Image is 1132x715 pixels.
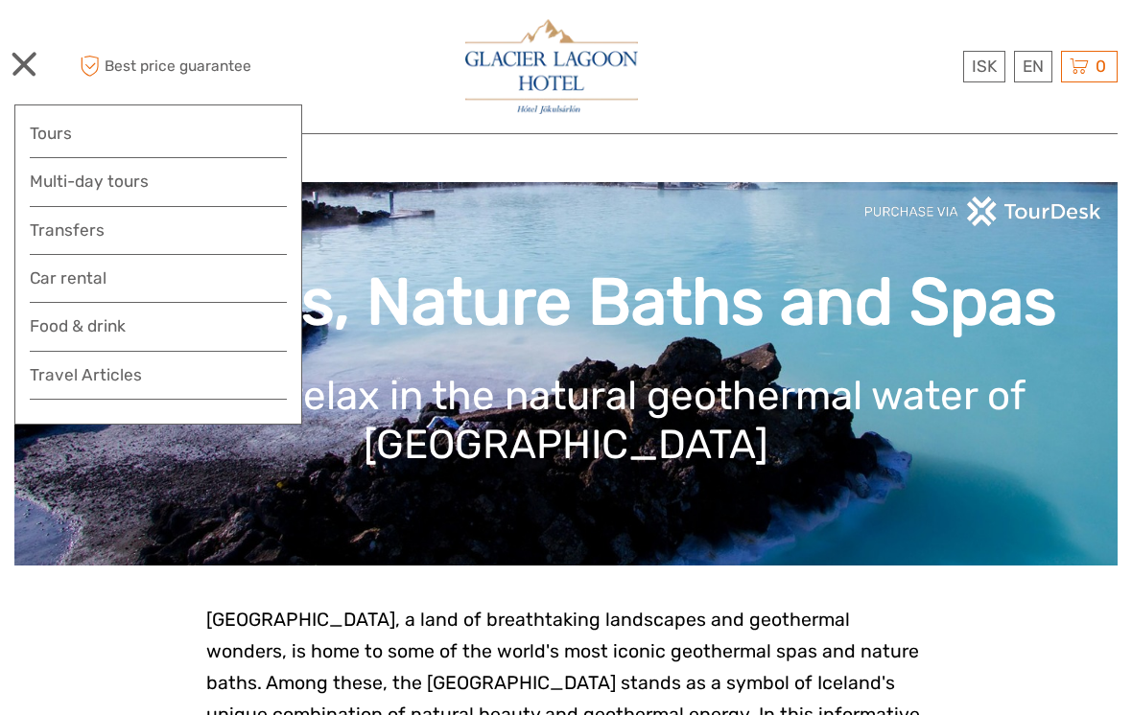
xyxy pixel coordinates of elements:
a: Travel Articles [30,361,287,400]
span: 0 [1093,57,1109,76]
h1: Soak and relax in the natural geothermal water of [GEOGRAPHIC_DATA] [43,372,1089,469]
img: PurchaseViaTourDeskwhite.png [863,196,1103,226]
a: Car rental [30,265,287,292]
a: Food & drink [30,312,287,351]
a: Multi-day tours [30,168,287,196]
span: Best price guarantee [75,51,291,82]
button: Open LiveChat chat widget [15,8,73,65]
a: Transfers [30,217,287,244]
span: ISK [972,57,997,76]
a: Tours [30,120,287,148]
div: EN [1014,51,1052,82]
img: 2790-86ba44ba-e5e5-4a53-8ab7-28051417b7bc_logo_big.jpg [465,19,638,114]
h1: Lagoons, Nature Baths and Spas [43,264,1089,341]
